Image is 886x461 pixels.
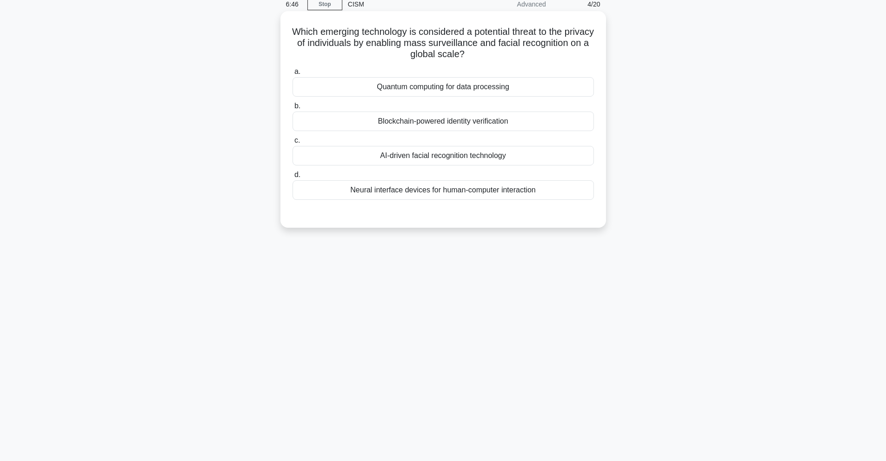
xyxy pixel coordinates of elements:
[293,77,594,97] div: Quantum computing for data processing
[294,136,300,144] span: c.
[293,180,594,200] div: Neural interface devices for human-computer interaction
[294,67,300,75] span: a.
[292,26,595,60] h5: Which emerging technology is considered a potential threat to the privacy of individuals by enabl...
[294,171,300,178] span: d.
[293,112,594,131] div: Blockchain-powered identity verification
[294,102,300,110] span: b.
[293,146,594,165] div: AI-driven facial recognition technology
